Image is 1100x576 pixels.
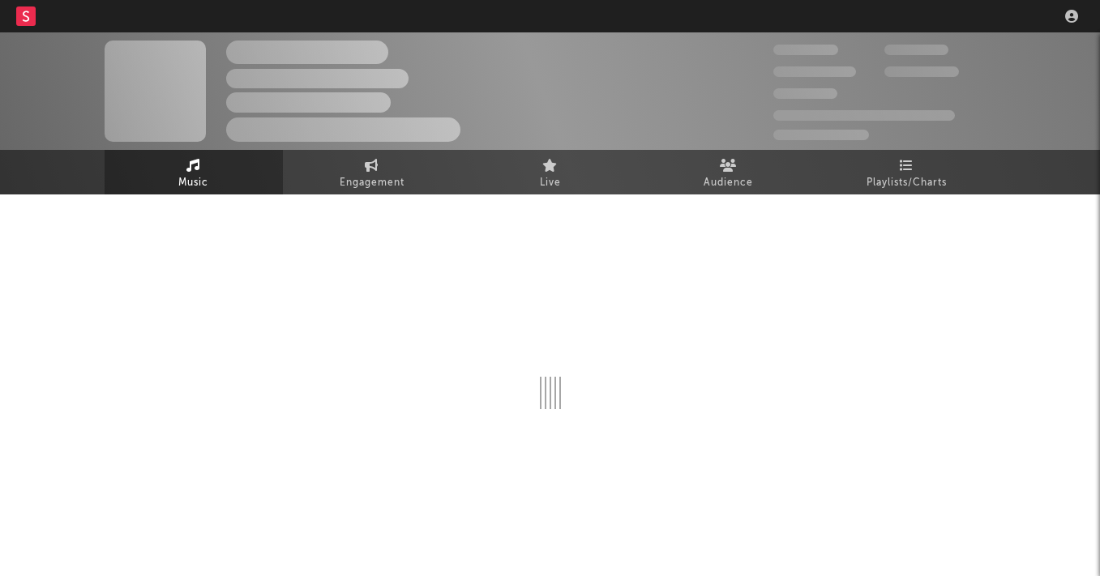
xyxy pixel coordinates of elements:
[773,45,838,55] span: 300,000
[704,173,753,193] span: Audience
[640,150,818,194] a: Audience
[773,110,955,121] span: 50,000,000 Monthly Listeners
[178,173,208,193] span: Music
[461,150,640,194] a: Live
[773,130,869,140] span: Jump Score: 85.0
[884,66,959,77] span: 1,000,000
[540,173,561,193] span: Live
[340,173,404,193] span: Engagement
[283,150,461,194] a: Engagement
[105,150,283,194] a: Music
[773,66,856,77] span: 50,000,000
[818,150,996,194] a: Playlists/Charts
[773,88,837,99] span: 100,000
[867,173,947,193] span: Playlists/Charts
[884,45,948,55] span: 100,000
